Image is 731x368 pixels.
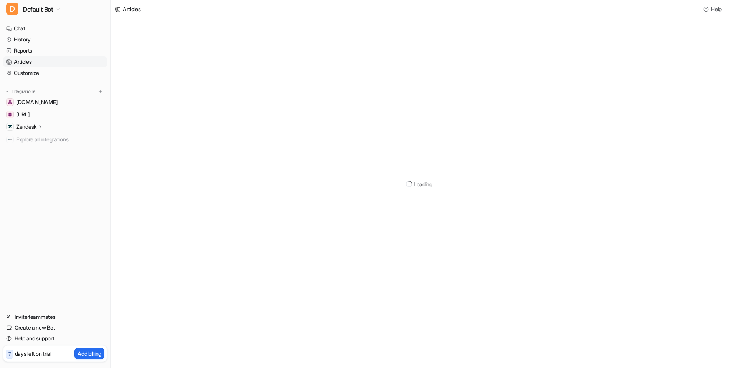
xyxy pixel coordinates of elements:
div: Loading... [414,180,436,188]
span: [DOMAIN_NAME] [16,98,58,106]
p: Add billing [78,350,101,358]
img: explore all integrations [6,136,14,143]
a: Chat [3,23,107,34]
p: days left on trial [15,350,51,358]
button: Add billing [74,348,104,359]
img: Zendesk [8,124,12,129]
a: Reports [3,45,107,56]
a: Articles [3,56,107,67]
a: Explore all integrations [3,134,107,145]
img: dashboard.eesel.ai [8,112,12,117]
p: Zendesk [16,123,36,131]
button: Integrations [3,88,38,95]
a: Help and support [3,333,107,344]
a: Create a new Bot [3,322,107,333]
span: D [6,3,18,15]
img: help.luigisbox.com [8,100,12,104]
span: [URL] [16,111,30,118]
a: help.luigisbox.com[DOMAIN_NAME] [3,97,107,108]
div: Articles [123,5,141,13]
a: History [3,34,107,45]
button: Help [701,3,725,15]
a: Customize [3,68,107,78]
a: Invite teammates [3,312,107,322]
span: Explore all integrations [16,133,104,146]
span: Default Bot [23,4,53,15]
a: dashboard.eesel.ai[URL] [3,109,107,120]
p: Integrations [12,88,35,94]
img: expand menu [5,89,10,94]
p: 7 [8,351,11,358]
img: menu_add.svg [97,89,103,94]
